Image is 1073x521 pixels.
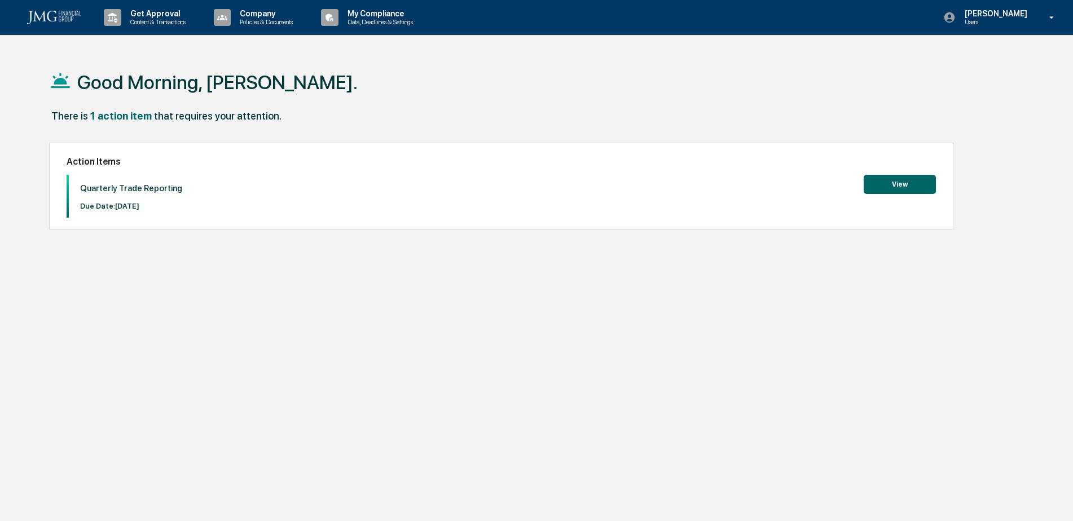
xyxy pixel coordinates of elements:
p: Data, Deadlines & Settings [338,18,419,26]
p: Policies & Documents [231,18,298,26]
img: logo [27,11,81,24]
p: My Compliance [338,9,419,18]
div: that requires your attention. [154,110,282,122]
button: View [864,175,936,194]
p: Content & Transactions [121,18,191,26]
p: [PERSON_NAME] [956,9,1033,18]
p: Due Date: [DATE] [80,202,182,210]
a: View [864,178,936,189]
div: There is [51,110,88,122]
p: Users [956,18,1033,26]
p: Company [231,9,298,18]
h1: Good Morning, [PERSON_NAME]. [77,71,358,94]
div: 1 action item [90,110,152,122]
h2: Action Items [67,156,936,167]
p: Quarterly Trade Reporting [80,183,182,193]
p: Get Approval [121,9,191,18]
